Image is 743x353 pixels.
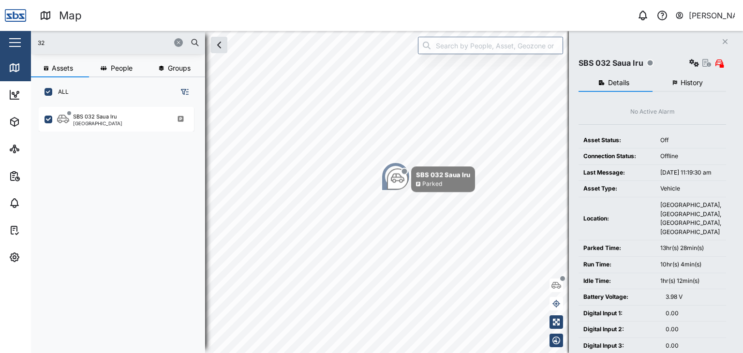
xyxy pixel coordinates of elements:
[608,79,629,86] span: Details
[660,244,721,253] div: 13hr(s) 28min(s)
[583,260,651,269] div: Run Time:
[630,107,675,117] div: No Active Alarm
[579,57,643,69] div: SBS 032 Saua Iru
[25,144,48,154] div: Sites
[583,309,656,318] div: Digital Input 1:
[583,325,656,334] div: Digital Input 2:
[387,166,475,192] div: Map marker
[675,9,735,22] button: [PERSON_NAME]
[25,171,58,181] div: Reports
[416,170,470,179] div: SBS 032 Saua Iru
[25,252,59,263] div: Settings
[660,277,721,286] div: 1hr(s) 12min(s)
[583,244,651,253] div: Parked Time:
[660,201,721,236] div: [GEOGRAPHIC_DATA], [GEOGRAPHIC_DATA], [GEOGRAPHIC_DATA], [GEOGRAPHIC_DATA]
[25,89,69,100] div: Dashboard
[422,179,442,189] div: Parked
[111,65,133,72] span: People
[583,136,651,145] div: Asset Status:
[583,184,651,193] div: Asset Type:
[666,309,721,318] div: 0.00
[583,152,651,161] div: Connection Status:
[37,35,199,50] input: Search assets or drivers
[381,162,410,191] div: Map marker
[681,79,703,86] span: History
[666,293,721,302] div: 3.98 V
[168,65,191,72] span: Groups
[52,65,73,72] span: Assets
[25,62,47,73] div: Map
[59,7,82,24] div: Map
[660,168,721,177] div: [DATE] 11:19:30 am
[660,152,721,161] div: Offline
[583,341,656,351] div: Digital Input 3:
[583,277,651,286] div: Idle Time:
[666,341,721,351] div: 0.00
[660,136,721,145] div: Off
[583,168,651,177] div: Last Message:
[73,121,122,126] div: [GEOGRAPHIC_DATA]
[689,10,735,22] div: [PERSON_NAME]
[52,88,69,96] label: ALL
[25,225,52,235] div: Tasks
[418,37,563,54] input: Search by People, Asset, Geozone or Place
[39,103,205,345] div: grid
[660,184,721,193] div: Vehicle
[583,293,656,302] div: Battery Voltage:
[5,5,26,26] img: Main Logo
[73,113,117,121] div: SBS 032 Saua Iru
[31,31,743,353] canvas: Map
[666,325,721,334] div: 0.00
[25,198,55,208] div: Alarms
[583,214,651,223] div: Location:
[660,260,721,269] div: 10hr(s) 4min(s)
[25,117,55,127] div: Assets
